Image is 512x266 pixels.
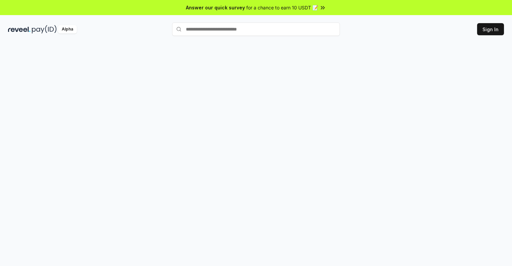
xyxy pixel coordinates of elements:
[246,4,318,11] span: for a chance to earn 10 USDT 📝
[58,25,77,34] div: Alpha
[8,25,31,34] img: reveel_dark
[186,4,245,11] span: Answer our quick survey
[32,25,57,34] img: pay_id
[477,23,504,35] button: Sign In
